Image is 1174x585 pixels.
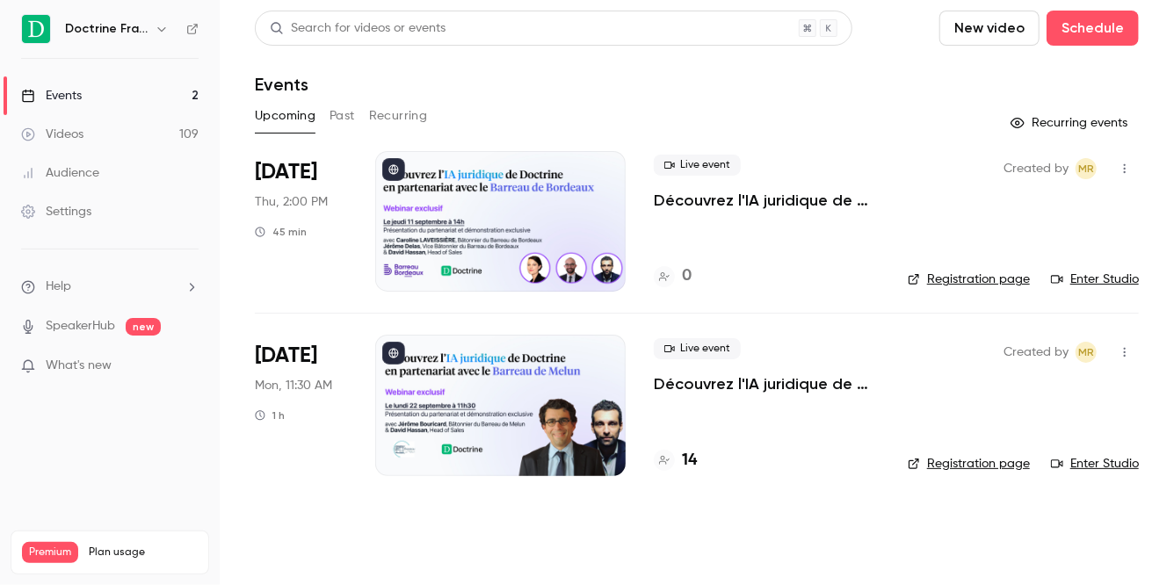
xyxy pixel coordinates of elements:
[255,193,328,211] span: Thu, 2:00 PM
[89,545,198,560] span: Plan usage
[255,335,347,475] div: Sep 22 Mon, 11:30 AM (Europe/Paris)
[255,408,285,422] div: 1 h
[1076,342,1097,363] span: Marguerite Rubin de Cervens
[22,542,78,563] span: Premium
[46,357,112,375] span: What's new
[65,20,148,38] h6: Doctrine France
[369,102,428,130] button: Recurring
[270,19,446,38] div: Search for videos or events
[908,271,1030,288] a: Registration page
[21,278,199,296] li: help-dropdown-opener
[1078,158,1094,179] span: MR
[654,373,880,394] a: Découvrez l'IA juridique de Doctrine en partenariat avec [PERSON_NAME] de Melun
[255,158,317,186] span: [DATE]
[908,455,1030,473] a: Registration page
[682,264,692,288] h4: 0
[21,203,91,220] div: Settings
[1076,158,1097,179] span: Marguerite Rubin de Cervens
[1051,271,1139,288] a: Enter Studio
[654,449,697,473] a: 14
[126,318,161,336] span: new
[1078,342,1094,363] span: MR
[255,102,315,130] button: Upcoming
[939,11,1040,46] button: New video
[21,126,83,143] div: Videos
[1047,11,1139,46] button: Schedule
[654,190,880,211] a: Découvrez l'IA juridique de Doctrine en partenariat avec [PERSON_NAME] de Bordeaux
[21,164,99,182] div: Audience
[178,358,199,374] iframe: Noticeable Trigger
[1051,455,1139,473] a: Enter Studio
[1003,109,1139,137] button: Recurring events
[46,317,115,336] a: SpeakerHub
[255,74,308,95] h1: Events
[654,155,741,176] span: Live event
[46,278,71,296] span: Help
[255,225,307,239] div: 45 min
[21,87,82,105] div: Events
[22,15,50,43] img: Doctrine France
[255,377,332,394] span: Mon, 11:30 AM
[654,338,741,359] span: Live event
[1004,158,1069,179] span: Created by
[255,342,317,370] span: [DATE]
[330,102,355,130] button: Past
[255,151,347,292] div: Sep 11 Thu, 2:00 PM (Europe/Paris)
[654,264,692,288] a: 0
[1004,342,1069,363] span: Created by
[682,449,697,473] h4: 14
